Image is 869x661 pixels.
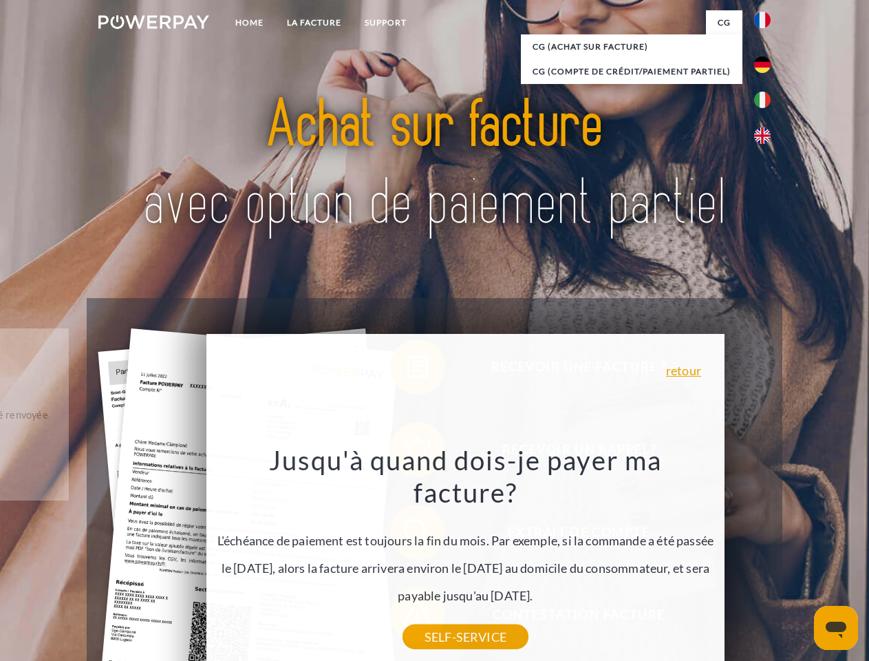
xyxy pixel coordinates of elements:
iframe: Bouton de lancement de la fenêtre de messagerie [814,606,858,650]
img: logo-powerpay-white.svg [98,15,209,29]
a: CG [706,10,742,35]
a: SELF-SERVICE [403,625,528,649]
a: retour [666,364,701,377]
img: en [754,127,771,144]
img: it [754,92,771,108]
img: fr [754,12,771,28]
a: Home [224,10,275,35]
div: L'échéance de paiement est toujours la fin du mois. Par exemple, si la commande a été passée le [... [215,443,717,637]
a: Support [353,10,418,35]
img: title-powerpay_fr.svg [131,66,738,264]
a: CG (Compte de crédit/paiement partiel) [521,59,742,84]
h3: Jusqu'à quand dois-je payer ma facture? [215,443,717,510]
img: de [754,56,771,73]
a: CG (achat sur facture) [521,34,742,59]
a: LA FACTURE [275,10,353,35]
